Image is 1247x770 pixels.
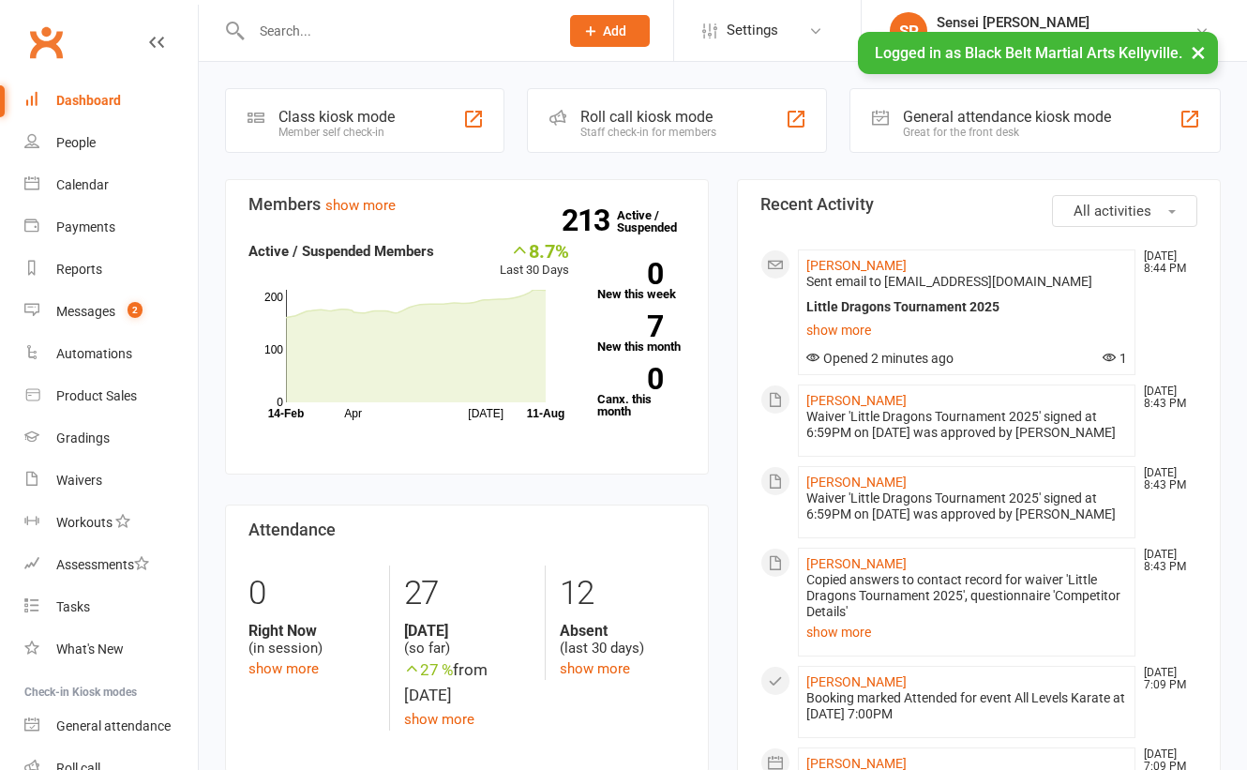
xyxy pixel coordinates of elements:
div: (last 30 days) [560,622,685,657]
div: 12 [560,566,685,622]
div: from [DATE] [404,657,530,708]
strong: [DATE] [404,622,530,640]
time: [DATE] 8:43 PM [1134,549,1196,573]
div: Automations [56,346,132,361]
strong: 213 [562,206,617,234]
time: [DATE] 8:43 PM [1134,385,1196,410]
a: Workouts [24,502,198,544]
span: Sent email to [EMAIL_ADDRESS][DOMAIN_NAME] [806,274,1092,289]
a: Reports [24,249,198,291]
a: show more [806,317,1127,343]
a: [PERSON_NAME] [806,674,907,689]
div: Staff check-in for members [580,126,716,139]
a: General attendance kiosk mode [24,705,198,747]
div: 27 [404,566,530,622]
div: (so far) [404,622,530,657]
div: People [56,135,96,150]
div: Black Belt Martial Arts [GEOGRAPHIC_DATA] [937,31,1194,48]
a: show more [404,711,474,728]
div: Member self check-in [278,126,395,139]
div: 0 [248,566,375,622]
a: Gradings [24,417,198,460]
span: Opened 2 minutes ago [806,351,954,366]
a: Product Sales [24,375,198,417]
div: Class kiosk mode [278,108,395,126]
a: Dashboard [24,80,198,122]
a: Messages 2 [24,291,198,333]
a: show more [806,620,1127,641]
a: [PERSON_NAME] [806,393,907,408]
div: Payments [56,219,115,234]
div: Little Dragons Tournament 2025 [806,299,1127,315]
a: Clubworx [23,19,69,66]
div: Sensei [PERSON_NAME] [937,14,1194,31]
a: Assessments [24,544,198,586]
span: 2 [128,302,143,318]
div: Tasks [56,599,90,614]
a: What's New [24,628,198,671]
button: Add [570,15,650,47]
div: Messages [56,304,115,319]
div: SP [890,12,927,50]
div: General attendance [56,718,171,733]
a: 0New this week [597,263,685,300]
div: Gradings [56,430,110,445]
strong: Absent [560,622,685,640]
time: [DATE] 7:09 PM [1134,667,1196,691]
span: 27 % [404,660,453,679]
div: Dashboard [56,93,121,108]
div: Waivers [56,473,102,488]
h3: Members [248,195,685,214]
div: What's New [56,642,124,657]
div: Copied answers to contact record for waiver 'Little Dragons Tournament 2025', questionnaire 'Comp... [806,572,1127,620]
span: Logged in as Black Belt Martial Arts Kellyville. [875,44,1182,62]
div: Assessments [56,557,149,572]
a: show more [325,197,396,214]
input: Search... [246,18,546,44]
a: Calendar [24,164,198,206]
div: Workouts [56,515,113,530]
a: [PERSON_NAME] [806,556,907,571]
time: [DATE] 8:44 PM [1134,250,1196,275]
div: Calendar [56,177,109,192]
button: All activities [1052,195,1197,227]
strong: 0 [597,260,663,288]
a: People [24,122,198,164]
a: 213Active / Suspended [617,195,699,248]
div: 8.7% [500,240,569,261]
span: Add [603,23,626,38]
a: show more [248,660,319,677]
div: Booking marked Attended for event All Levels Karate at [DATE] 7:00PM [806,690,1127,722]
div: General attendance kiosk mode [903,108,1111,126]
div: Roll call kiosk mode [580,108,716,126]
button: × [1181,32,1215,72]
a: Waivers [24,460,198,502]
span: 1 [1103,351,1127,366]
strong: Active / Suspended Members [248,243,434,260]
div: Waiver 'Little Dragons Tournament 2025' signed at 6:59PM on [DATE] was approved by [PERSON_NAME] [806,491,1127,522]
time: [DATE] 8:43 PM [1134,467,1196,491]
a: 0Canx. this month [597,368,685,417]
div: Waiver 'Little Dragons Tournament 2025' signed at 6:59PM on [DATE] was approved by [PERSON_NAME] [806,409,1127,441]
div: Product Sales [56,388,137,403]
div: Last 30 Days [500,240,569,280]
h3: Attendance [248,521,685,539]
a: Payments [24,206,198,249]
strong: 7 [597,312,663,340]
h3: Recent Activity [760,195,1197,214]
div: (in session) [248,622,375,657]
a: 7New this month [597,315,685,353]
div: Reports [56,262,102,277]
a: [PERSON_NAME] [806,475,907,490]
span: Settings [727,9,778,52]
a: Automations [24,333,198,375]
a: Tasks [24,586,198,628]
span: All activities [1074,203,1151,219]
strong: Right Now [248,622,375,640]
div: Great for the front desk [903,126,1111,139]
a: show more [560,660,630,677]
a: [PERSON_NAME] [806,258,907,273]
strong: 0 [597,365,663,393]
